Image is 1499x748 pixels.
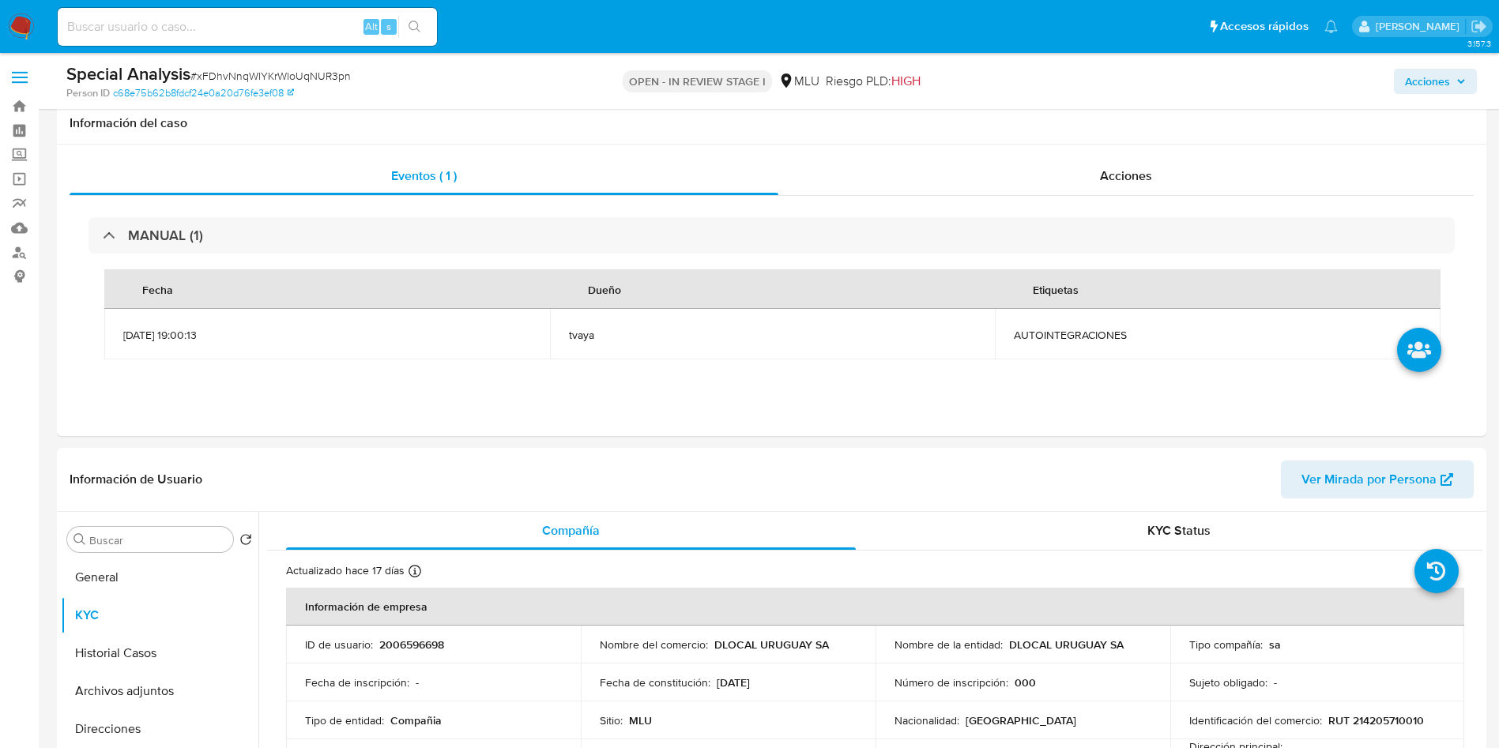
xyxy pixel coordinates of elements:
[128,227,203,244] h3: MANUAL (1)
[1324,20,1338,33] a: Notificaciones
[391,167,457,185] span: Eventos ( 1 )
[1100,167,1152,185] span: Acciones
[600,675,710,690] p: Fecha de constitución :
[61,558,258,596] button: General
[966,713,1076,727] p: [GEOGRAPHIC_DATA]
[717,675,750,690] p: [DATE]
[629,713,652,727] p: MLU
[365,19,378,34] span: Alt
[286,563,405,578] p: Actualizado hace 17 días
[123,270,192,308] div: Fecha
[239,533,252,551] button: Volver al orden por defecto
[58,17,437,37] input: Buscar usuario o caso...
[1189,675,1267,690] p: Sujeto obligado :
[305,675,409,690] p: Fecha de inscripción :
[1301,460,1437,498] span: Ver Mirada por Persona
[1328,713,1424,727] p: RUT 214205710010
[61,672,258,710] button: Archivos adjuntos
[542,521,600,539] span: Compañía
[1269,637,1281,652] p: sa
[714,637,829,652] p: DLOCAL URUGUAY SA
[1014,270,1098,308] div: Etiquetas
[66,86,110,100] b: Person ID
[1220,18,1309,35] span: Accesos rápidos
[1394,69,1477,94] button: Acciones
[1009,637,1124,652] p: DLOCAL URUGUAY SA
[600,713,623,727] p: Sitio :
[1405,69,1450,94] span: Acciones
[416,675,419,690] p: -
[190,68,351,84] span: # xFDhvNnqWIYKrWloUqNUR3pn
[895,637,1003,652] p: Nombre de la entidad :
[569,328,977,342] span: tvaya
[895,675,1008,690] p: Número de inscripción :
[1471,18,1487,35] a: Salir
[66,61,190,86] b: Special Analysis
[1189,713,1322,727] p: Identificación del comercio :
[286,588,1464,626] th: Información de empresa
[1274,675,1277,690] p: -
[1189,637,1263,652] p: Tipo compañía :
[390,713,442,727] p: Compañia
[113,86,294,100] a: c68e75b62b8fdcf24e0a20d76fe3ef08
[895,713,959,727] p: Nacionalidad :
[778,73,819,90] div: MLU
[61,710,258,748] button: Direcciones
[1147,521,1211,539] span: KYC Status
[305,637,373,652] p: ID de usuario :
[600,637,708,652] p: Nombre del comercio :
[379,637,444,652] p: 2006596698
[61,634,258,672] button: Historial Casos
[73,533,86,546] button: Buscar
[1281,460,1474,498] button: Ver Mirada por Persona
[89,533,227,547] input: Buscar
[891,72,921,90] span: HIGH
[1014,328,1422,342] span: AUTOINTEGRACIONES
[123,328,531,342] span: [DATE] 19:00:13
[386,19,391,34] span: s
[623,70,772,92] p: OPEN - IN REVIEW STAGE I
[398,16,431,38] button: search-icon
[305,713,384,727] p: Tipo de entidad :
[70,472,202,487] h1: Información de Usuario
[61,596,258,634] button: KYC
[89,217,1455,254] div: MANUAL (1)
[826,73,921,90] span: Riesgo PLD:
[569,270,640,308] div: Dueño
[1015,675,1036,690] p: 000
[70,115,1474,131] h1: Información del caso
[1376,19,1465,34] p: tomas.vaya@mercadolibre.com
